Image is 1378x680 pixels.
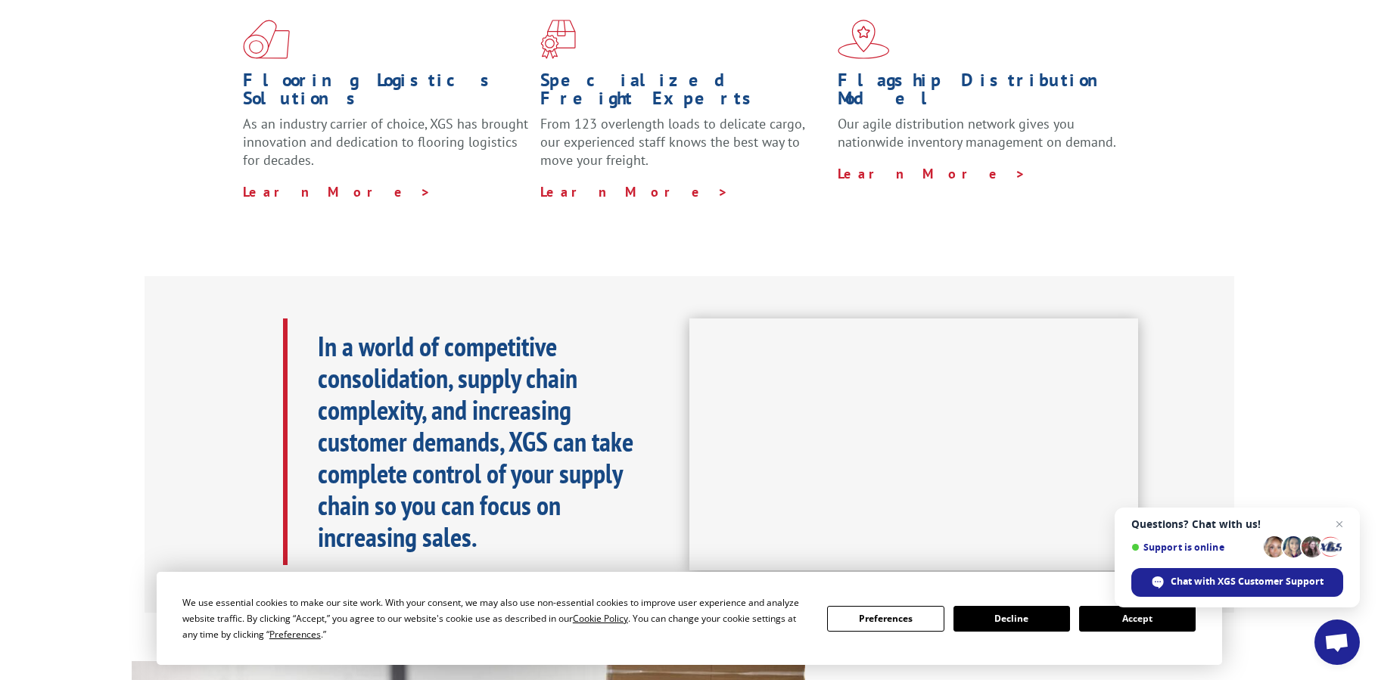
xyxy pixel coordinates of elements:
[182,595,809,642] div: We use essential cookies to make our site work. With your consent, we may also use non-essential ...
[573,612,628,625] span: Cookie Policy
[540,115,826,182] p: From 123 overlength loads to delicate cargo, our experienced staff knows the best way to move you...
[157,572,1222,665] div: Cookie Consent Prompt
[1131,518,1343,530] span: Questions? Chat with us!
[243,20,290,59] img: xgs-icon-total-supply-chain-intelligence-red
[838,71,1124,115] h1: Flagship Distribution Model
[1079,606,1196,632] button: Accept
[838,165,1026,182] a: Learn More >
[689,318,1138,571] iframe: XGS Logistics Solutions
[243,71,529,115] h1: Flooring Logistics Solutions
[1171,575,1324,588] span: Chat with XGS Customer Support
[318,328,633,554] b: In a world of competitive consolidation, supply chain complexity, and increasing customer demands...
[540,71,826,115] h1: Specialized Freight Experts
[1131,568,1343,597] span: Chat with XGS Customer Support
[953,606,1070,632] button: Decline
[838,115,1116,151] span: Our agile distribution network gives you nationwide inventory management on demand.
[838,20,890,59] img: xgs-icon-flagship-distribution-model-red
[540,183,729,200] a: Learn More >
[827,606,944,632] button: Preferences
[243,115,528,169] span: As an industry carrier of choice, XGS has brought innovation and dedication to flooring logistics...
[269,628,321,641] span: Preferences
[243,183,431,200] a: Learn More >
[540,20,576,59] img: xgs-icon-focused-on-flooring-red
[1314,619,1360,665] a: Open chat
[1131,542,1258,553] span: Support is online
